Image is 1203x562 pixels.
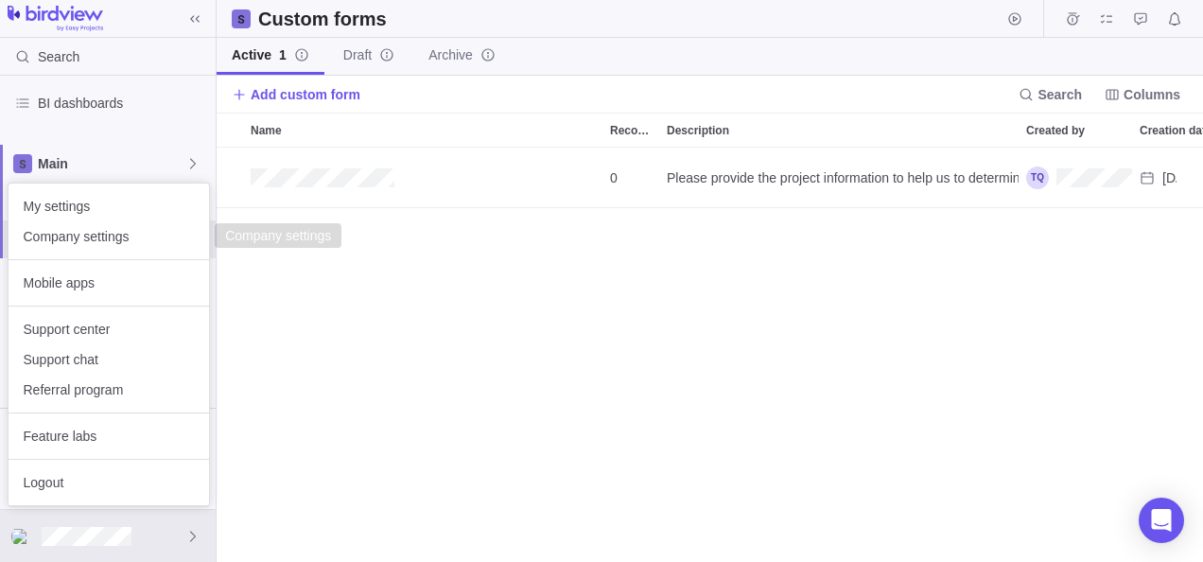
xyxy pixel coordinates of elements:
[9,375,209,405] a: Referral program
[11,529,34,544] img: Show
[24,227,194,246] span: Company settings
[24,320,194,339] span: Support center
[9,221,209,252] a: Company settings
[24,350,194,369] span: Support chat
[9,467,209,498] a: Logout
[24,197,194,216] span: My settings
[24,273,194,292] span: Mobile apps
[9,268,209,298] a: Mobile apps
[11,525,34,548] div: Briti Mazumder
[9,314,209,344] a: Support center
[24,380,194,399] span: Referral program
[24,473,194,492] span: Logout
[223,228,333,243] div: Company settings
[9,191,209,221] a: My settings
[9,421,209,451] a: Feature labs
[24,427,194,446] span: Feature labs
[9,344,209,375] a: Support chat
